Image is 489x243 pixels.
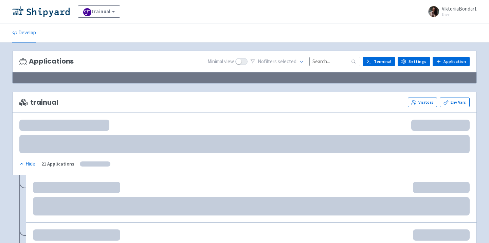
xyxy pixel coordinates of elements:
button: Hide [19,160,36,168]
a: Develop [12,23,36,42]
a: Terminal [363,57,395,66]
h3: Applications [19,57,74,65]
span: ViktoriiaBondar1 [442,5,477,12]
span: trainual [19,99,58,106]
a: Application [433,57,470,66]
span: No filter s [258,58,296,66]
img: Shipyard logo [12,6,70,17]
a: Settings [398,57,430,66]
small: User [442,13,477,17]
div: Hide [19,160,35,168]
span: Minimal view [207,58,234,66]
input: Search... [309,57,360,66]
span: selected [278,58,296,65]
div: 21 Applications [41,160,74,168]
a: Env Vars [440,98,470,107]
a: ViktoriiaBondar1 User [424,6,477,17]
a: Visitors [408,98,437,107]
a: trainual [78,5,120,18]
